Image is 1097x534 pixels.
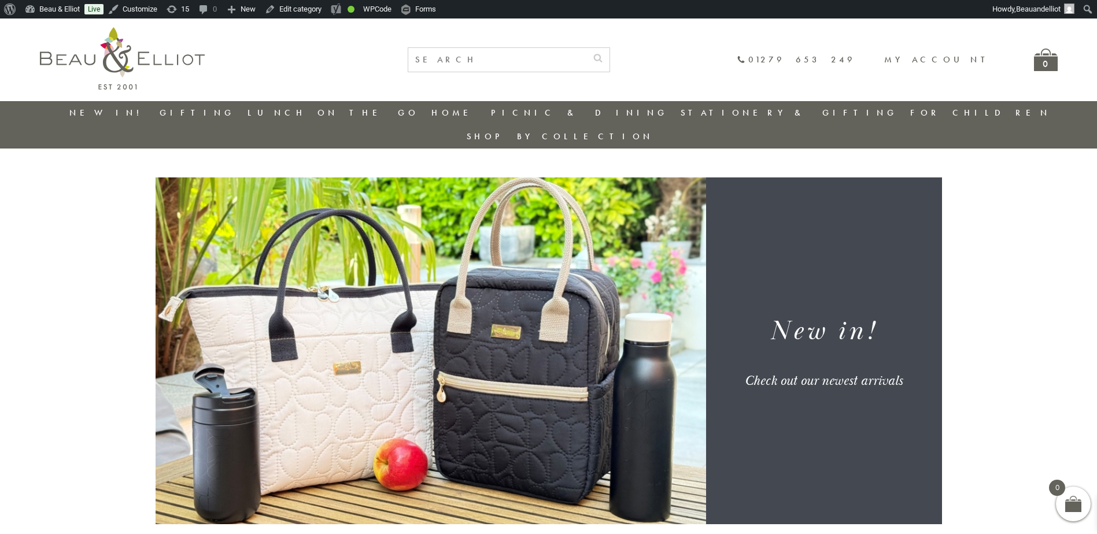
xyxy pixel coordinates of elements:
[69,107,147,118] a: New in!
[491,107,668,118] a: Picnic & Dining
[248,107,419,118] a: Lunch On The Go
[1034,49,1058,71] a: 0
[1016,5,1061,13] span: Beauandelliot
[737,55,855,65] a: 01279 653 249
[40,27,205,90] img: logo
[431,107,478,118] a: Home
[160,107,235,118] a: Gifting
[884,54,993,65] a: My account
[720,372,928,390] div: Check out our newest arrivals
[720,314,928,349] h1: New in!
[84,4,104,14] a: Live
[1049,480,1065,496] span: 0
[681,107,897,118] a: Stationery & Gifting
[467,131,653,142] a: Shop by collection
[408,48,586,72] input: SEARCH
[348,6,354,13] div: Good
[910,107,1051,118] a: For Children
